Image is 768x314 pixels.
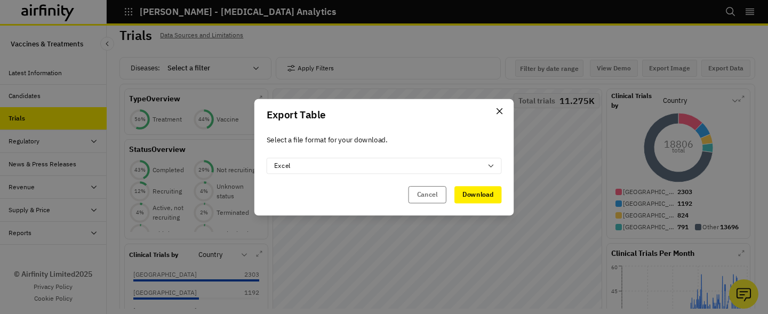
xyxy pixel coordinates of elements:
[267,134,502,146] p: Select a file format for your download.
[409,186,446,203] button: Cancel
[491,103,507,119] button: Close
[274,160,291,171] p: Excel
[454,186,501,203] button: Download
[254,99,514,130] header: Export Table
